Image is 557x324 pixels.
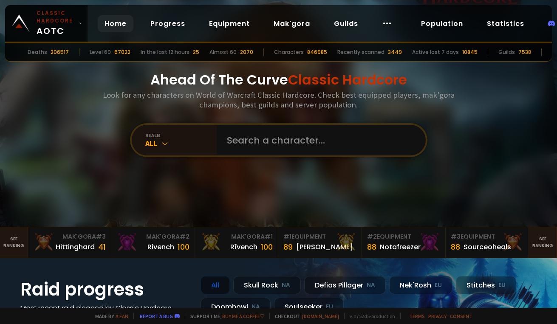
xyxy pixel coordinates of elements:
[147,242,174,252] div: Rivench
[278,227,362,258] a: #1Equipment89[PERSON_NAME]
[51,48,69,56] div: 206517
[456,276,516,294] div: Stitches
[267,15,317,32] a: Mak'gora
[367,232,440,241] div: Equipment
[414,15,470,32] a: Population
[327,15,365,32] a: Guilds
[20,303,190,324] h4: Most recent raid cleaned by Classic Hardcore guilds
[201,276,230,294] div: All
[389,276,452,294] div: Nek'Rosh
[178,241,189,253] div: 100
[222,313,264,319] a: Buy me a coffee
[90,313,128,319] span: Made by
[304,276,386,294] div: Defias Pillager
[99,90,458,110] h3: Look for any characters on World of Warcraft Classic Hardcore. Check best equipped players, mak'g...
[114,48,130,56] div: 67022
[195,227,279,258] a: Mak'Gora#1Rîvench100
[367,241,376,253] div: 88
[367,232,377,241] span: # 2
[282,281,290,290] small: NA
[180,232,189,241] span: # 2
[20,276,190,303] h1: Raid progress
[28,48,47,56] div: Deaths
[150,70,407,90] h1: Ahead Of The Curve
[98,15,133,32] a: Home
[145,138,217,148] div: All
[283,241,293,253] div: 89
[462,48,478,56] div: 10845
[209,48,237,56] div: Almost 60
[302,313,339,319] a: [DOMAIN_NAME]
[344,313,395,319] span: v. d752d5 - production
[296,242,353,252] div: [PERSON_NAME]
[451,241,460,253] div: 88
[451,232,524,241] div: Equipment
[269,313,339,319] span: Checkout
[233,276,301,294] div: Skull Rock
[498,48,515,56] div: Guilds
[337,48,385,56] div: Recently scanned
[450,313,472,319] a: Consent
[518,48,531,56] div: 7538
[200,232,273,241] div: Mak'Gora
[362,227,446,258] a: #2Equipment88Notafreezer
[498,281,506,290] small: EU
[144,15,192,32] a: Progress
[388,48,402,56] div: 3449
[111,227,195,258] a: Mak'Gora#2Rivench100
[202,15,257,32] a: Equipment
[435,281,442,290] small: EU
[283,232,356,241] div: Equipment
[28,227,112,258] a: Mak'Gora#3Hittinghard41
[261,241,273,253] div: 100
[116,313,128,319] a: a fan
[451,232,461,241] span: # 3
[145,132,217,138] div: realm
[265,232,273,241] span: # 1
[141,48,189,56] div: In the last 12 hours
[222,125,416,155] input: Search a character...
[56,242,95,252] div: Hittinghard
[240,48,253,56] div: 2070
[409,313,425,319] a: Terms
[116,232,189,241] div: Mak'Gora
[201,298,271,316] div: Doomhowl
[464,242,511,252] div: Sourceoheals
[96,232,106,241] span: # 3
[529,227,557,258] a: Seeranking
[37,9,76,25] small: Classic Hardcore
[193,48,199,56] div: 25
[5,5,88,42] a: Classic HardcoreAOTC
[252,303,260,311] small: NA
[98,241,106,253] div: 41
[33,232,106,241] div: Mak'Gora
[140,313,173,319] a: Report a bug
[428,313,447,319] a: Privacy
[480,15,531,32] a: Statistics
[274,48,304,56] div: Characters
[367,281,375,290] small: NA
[90,48,111,56] div: Level 60
[274,298,344,316] div: Soulseeker
[307,48,327,56] div: 846985
[283,232,291,241] span: # 1
[230,242,257,252] div: Rîvench
[37,9,76,37] span: AOTC
[185,313,264,319] span: Support me,
[412,48,459,56] div: Active last 7 days
[288,70,407,89] span: Classic Hardcore
[380,242,421,252] div: Notafreezer
[326,303,333,311] small: EU
[446,227,529,258] a: #3Equipment88Sourceoheals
